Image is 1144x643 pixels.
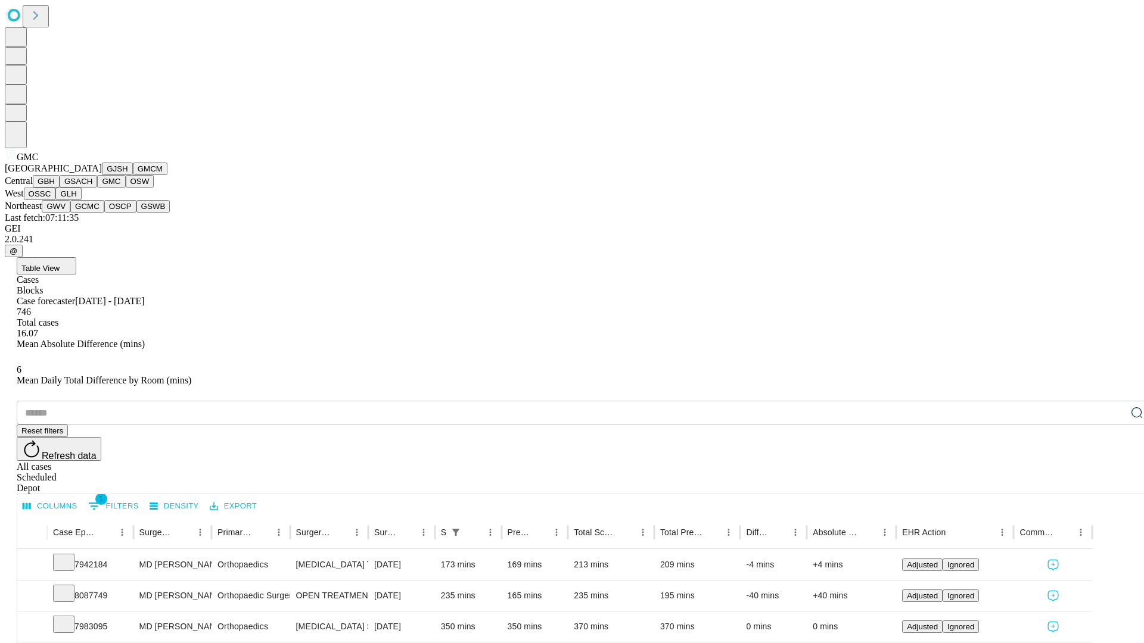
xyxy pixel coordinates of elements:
button: Expand [23,617,41,638]
div: OPEN TREATMENT [MEDICAL_DATA] WITH PLATE [296,580,362,611]
span: Ignored [947,622,974,631]
div: [DATE] [374,550,429,580]
button: GWV [42,200,70,213]
button: @ [5,245,23,257]
button: Menu [114,524,130,541]
span: Central [5,176,33,186]
div: Predicted In Room Duration [508,527,531,537]
button: Menu [349,524,365,541]
button: Menu [994,524,1011,541]
span: Last fetch: 07:11:35 [5,213,79,223]
span: Total cases [17,317,58,327]
div: 0 mins [813,611,890,642]
span: GMC [17,152,38,162]
button: Select columns [20,497,80,516]
div: 0 mins [746,611,801,642]
button: Sort [860,524,876,541]
button: Expand [23,586,41,607]
span: [GEOGRAPHIC_DATA] [5,163,102,173]
button: GBH [33,175,60,188]
div: 1 active filter [447,524,464,541]
button: GSACH [60,175,97,188]
div: Orthopaedics [217,611,284,642]
div: -40 mins [746,580,801,611]
button: OSSC [24,188,56,200]
button: Sort [770,524,787,541]
div: Absolute Difference [813,527,859,537]
div: 213 mins [574,550,648,580]
button: Sort [531,524,548,541]
div: GEI [5,223,1139,234]
span: Northeast [5,201,42,211]
div: Surgery Name [296,527,331,537]
span: Mean Absolute Difference (mins) [17,339,145,349]
div: 2.0.241 [5,234,1139,245]
div: [MEDICAL_DATA] SPINE ANTERIOR [MEDICAL_DATA] [296,611,362,642]
div: 370 mins [660,611,735,642]
div: +4 mins [813,550,890,580]
button: Density [147,497,202,516]
button: Menu [787,524,804,541]
div: [MEDICAL_DATA] TOTAL HIP [296,550,362,580]
button: Show filters [447,524,464,541]
button: GSWB [136,200,170,213]
div: 235 mins [574,580,648,611]
div: +40 mins [813,580,890,611]
span: Refresh data [42,451,97,461]
button: Menu [720,524,737,541]
button: Menu [415,524,432,541]
button: Sort [465,524,482,541]
div: Orthopaedic Surgery [217,580,284,611]
span: Case forecaster [17,296,75,306]
span: Reset filters [21,426,63,435]
button: GJSH [102,163,133,175]
div: Comments [1019,527,1054,537]
button: Menu [876,524,893,541]
div: 7983095 [53,611,128,642]
div: 350 mins [441,611,496,642]
button: Menu [482,524,499,541]
div: MD [PERSON_NAME] [PERSON_NAME] Md [139,611,206,642]
span: 6 [17,364,21,374]
div: 173 mins [441,550,496,580]
button: Ignored [943,620,979,633]
div: 165 mins [508,580,562,611]
button: Refresh data [17,437,101,461]
div: Total Predicted Duration [660,527,703,537]
button: Adjusted [902,589,943,602]
span: Mean Daily Total Difference by Room (mins) [17,375,191,385]
button: GMCM [133,163,167,175]
div: Scheduled In Room Duration [441,527,446,537]
div: Primary Service [217,527,252,537]
button: Sort [704,524,720,541]
span: West [5,188,24,198]
span: Ignored [947,591,974,600]
div: [DATE] [374,611,429,642]
button: Reset filters [17,424,68,437]
span: 1 [95,493,107,505]
div: Surgeon Name [139,527,174,537]
button: Sort [332,524,349,541]
button: Sort [1056,524,1072,541]
button: Sort [97,524,114,541]
div: Surgery Date [374,527,397,537]
span: Adjusted [907,560,938,569]
button: Ignored [943,558,979,571]
div: 7942184 [53,550,128,580]
button: Menu [548,524,565,541]
span: [DATE] - [DATE] [75,296,144,306]
div: 350 mins [508,611,562,642]
span: Adjusted [907,622,938,631]
span: Ignored [947,560,974,569]
button: Menu [1072,524,1089,541]
button: Sort [618,524,635,541]
button: Sort [175,524,192,541]
span: Table View [21,264,60,273]
span: @ [10,246,18,255]
div: -4 mins [746,550,801,580]
span: 16.07 [17,328,38,338]
button: Sort [254,524,271,541]
button: Sort [947,524,963,541]
div: 370 mins [574,611,648,642]
button: GCMC [70,200,104,213]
